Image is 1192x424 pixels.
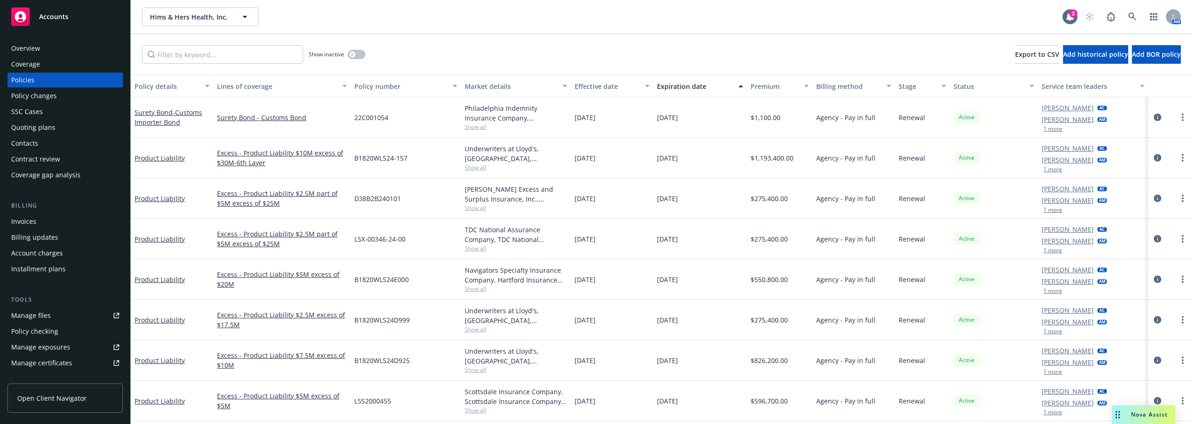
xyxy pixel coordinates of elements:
[354,194,401,203] span: D38B2B240101
[1042,398,1094,408] a: [PERSON_NAME]
[1177,274,1188,285] a: more
[813,75,895,97] button: Billing method
[1043,207,1062,213] button: 1 more
[7,104,123,119] a: SSC Cases
[1015,45,1059,64] button: Export to CSV
[1132,50,1181,59] span: Add BOR policy
[7,371,123,386] a: Manage claims
[131,75,213,97] button: Policy details
[657,153,678,163] span: [DATE]
[657,81,733,91] div: Expiration date
[899,396,925,406] span: Renewal
[7,246,123,261] a: Account charges
[899,356,925,365] span: Renewal
[1063,45,1128,64] button: Add historical policy
[7,340,123,355] span: Manage exposures
[135,194,185,203] a: Product Liability
[657,396,678,406] span: [DATE]
[575,356,596,365] span: [DATE]
[1152,233,1163,244] a: circleInformation
[899,315,925,325] span: Renewal
[11,120,55,135] div: Quoting plans
[465,184,567,204] div: [PERSON_NAME] Excess and Surplus Insurance, Inc., [PERSON_NAME] Group, CRC Group
[213,75,351,97] button: Lines of coverage
[217,81,337,91] div: Lines of coverage
[1042,184,1094,194] a: [PERSON_NAME]
[899,234,925,244] span: Renewal
[1102,7,1120,26] a: Report a Bug
[575,234,596,244] span: [DATE]
[7,356,123,370] a: Manage certificates
[354,113,388,122] span: 22C001054
[7,308,123,323] a: Manage files
[1132,45,1181,64] button: Add BOR policy
[575,153,596,163] span: [DATE]
[575,81,639,91] div: Effective date
[17,393,87,403] span: Open Client Navigator
[950,75,1038,97] button: Status
[571,75,653,97] button: Effective date
[957,275,976,283] span: Active
[657,275,678,284] span: [DATE]
[816,396,875,406] span: Agency - Pay in full
[1042,346,1094,356] a: [PERSON_NAME]
[465,123,567,131] span: Show all
[465,285,567,293] span: Show all
[217,350,347,370] a: Excess - Product Liability $7.5M excess of $10M
[1042,224,1094,234] a: [PERSON_NAME]
[751,113,780,122] span: $1,100.00
[135,81,199,91] div: Policy details
[11,136,38,151] div: Contacts
[11,262,66,276] div: Installment plans
[816,315,875,325] span: Agency - Pay in full
[309,50,344,58] span: Show inactive
[7,57,123,72] a: Coverage
[142,45,303,64] input: Filter by keyword...
[1043,329,1062,334] button: 1 more
[1042,155,1094,165] a: [PERSON_NAME]
[751,396,788,406] span: $596,700.00
[7,214,123,229] a: Invoices
[957,235,976,243] span: Active
[11,57,40,72] div: Coverage
[1152,152,1163,163] a: circleInformation
[465,244,567,252] span: Show all
[1112,405,1124,424] div: Drag to move
[461,75,571,97] button: Market details
[1043,410,1062,415] button: 1 more
[11,152,60,167] div: Contract review
[1177,395,1188,406] a: more
[1043,369,1062,375] button: 1 more
[135,108,202,127] a: Surety Bond
[751,275,788,284] span: $550,800.00
[354,234,406,244] span: LSX-00346-24-00
[1042,305,1094,315] a: [PERSON_NAME]
[7,168,123,182] a: Coverage gap analysis
[354,356,410,365] span: B1820WLS24D925
[1042,317,1094,327] a: [PERSON_NAME]
[354,315,410,325] span: B1820WLS24D999
[135,356,185,365] a: Product Liability
[1043,288,1062,294] button: 1 more
[1043,126,1062,132] button: 1 more
[751,81,799,91] div: Premium
[816,113,875,122] span: Agency - Pay in full
[816,275,875,284] span: Agency - Pay in full
[751,194,788,203] span: $275,400.00
[1112,405,1175,424] button: Nova Assist
[816,234,875,244] span: Agency - Pay in full
[1042,357,1094,367] a: [PERSON_NAME]
[751,153,793,163] span: $1,193,400.00
[7,73,123,87] a: Policies
[1177,193,1188,204] a: more
[751,315,788,325] span: $275,400.00
[1042,195,1094,205] a: [PERSON_NAME]
[11,73,34,87] div: Policies
[354,396,391,406] span: LSS2000455
[465,204,567,212] span: Show all
[150,12,230,22] span: Hims & Hers Health, Inc.
[895,75,950,97] button: Stage
[217,188,347,208] a: Excess - Product Liability $2.5M part of $5M excess of $25M
[11,230,58,245] div: Billing updates
[899,81,936,91] div: Stage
